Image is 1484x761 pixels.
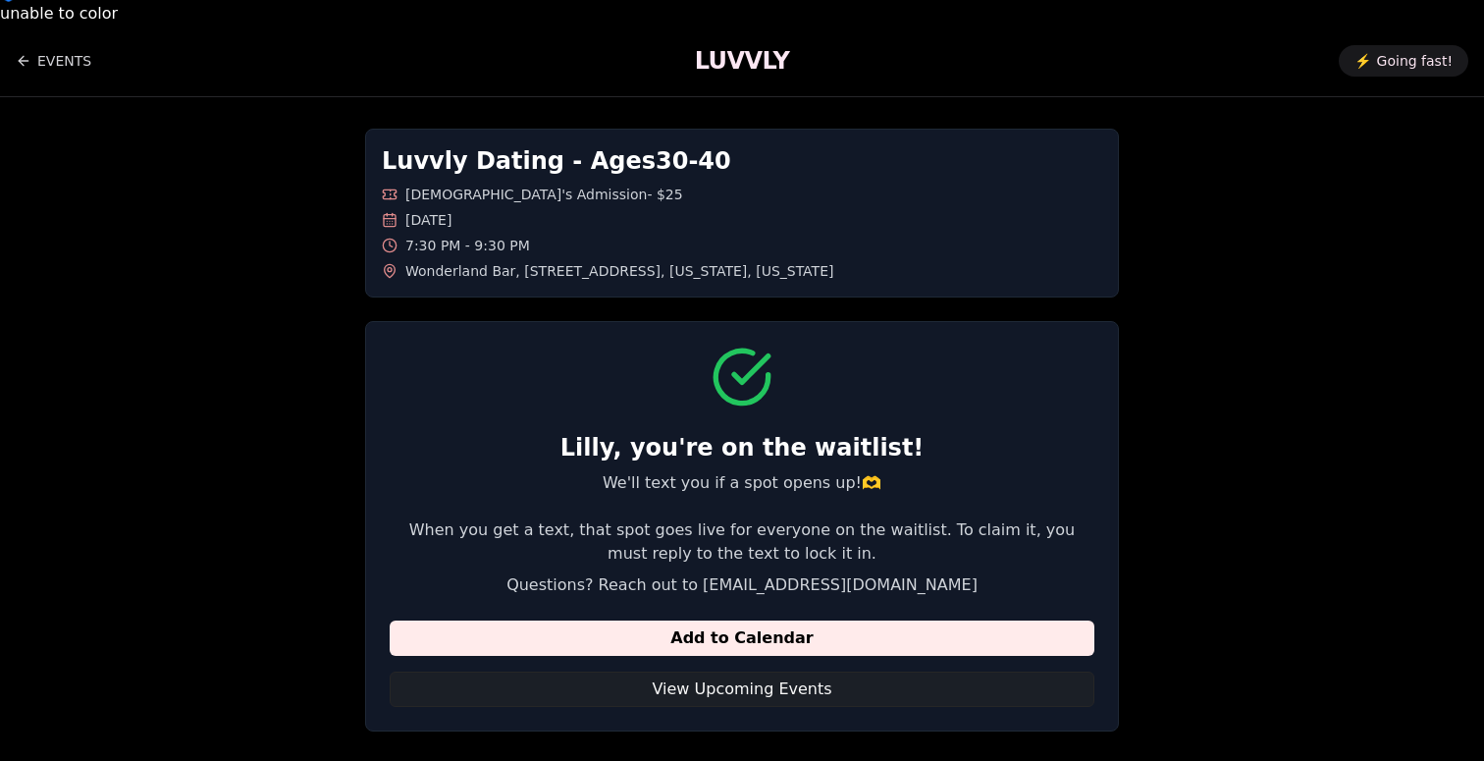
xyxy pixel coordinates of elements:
p: When you get a text, that spot goes live for everyone on the waitlist. To claim it, you must repl... [390,518,1094,566]
span: Going fast! [1377,51,1453,71]
p: We'll text you if a spot opens up!🫶 [390,471,1094,495]
span: [DATE] [405,210,451,230]
h1: Luvvly Dating - Ages 30 - 40 [382,145,1102,177]
p: Questions? Reach out to [EMAIL_ADDRESS][DOMAIN_NAME] [390,573,1094,597]
button: Add to Calendar [390,621,1094,656]
a: LUVVLY [695,45,789,77]
a: Back to events [16,41,91,81]
span: [DEMOGRAPHIC_DATA]'s Admission - $25 [405,185,683,204]
button: View Upcoming Events [390,672,1094,707]
h2: Lilly , you're on the waitlist! [390,432,1094,463]
span: Wonderland Bar , [STREET_ADDRESS] , [US_STATE] , [US_STATE] [405,261,833,281]
span: ⚡️ [1354,51,1371,71]
span: 7:30 PM - 9:30 PM [405,236,530,255]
